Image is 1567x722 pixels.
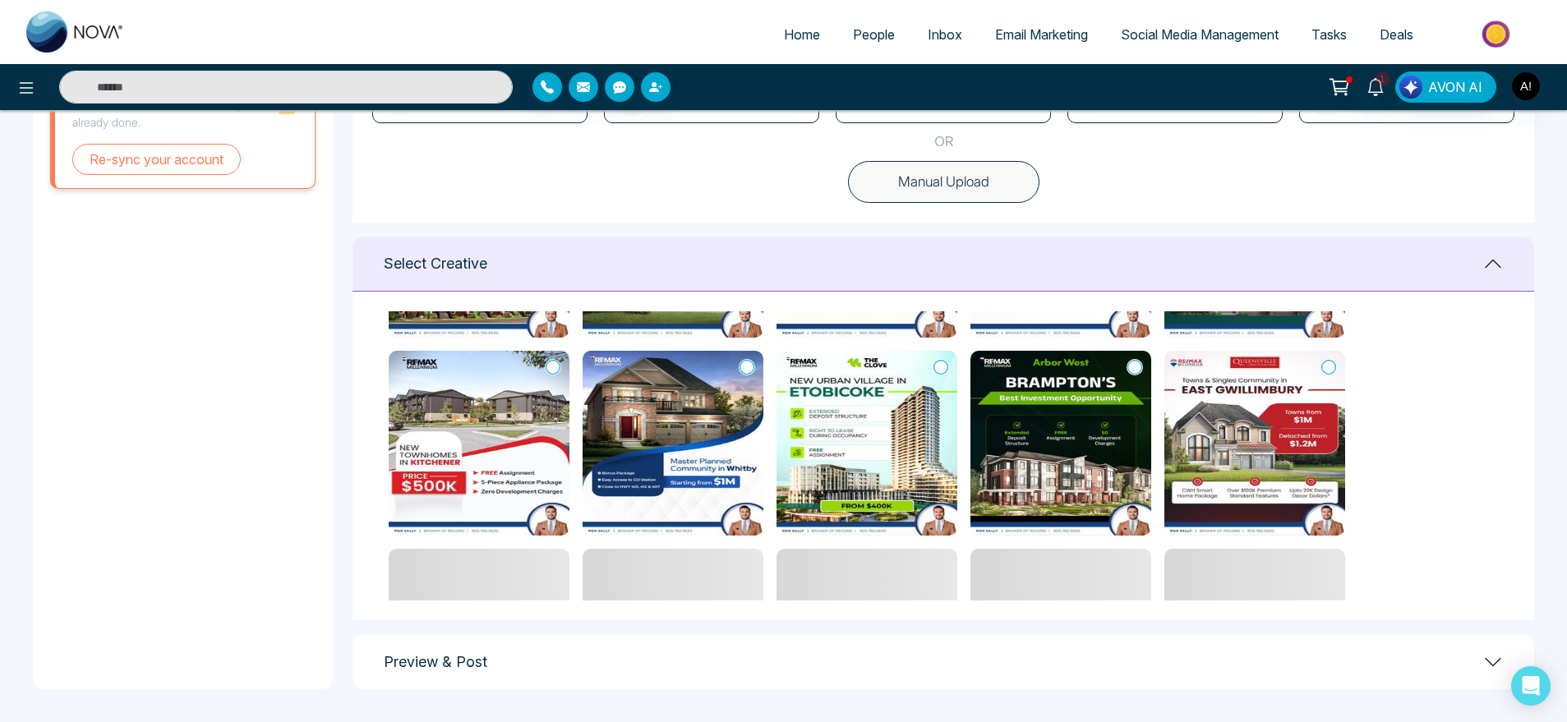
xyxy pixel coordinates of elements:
a: Tasks [1295,19,1363,50]
a: 1 [1356,71,1395,100]
a: Inbox [911,19,979,50]
a: Social Media Management [1104,19,1295,50]
h1: Preview & Post [384,653,487,671]
img: Nova CRM Logo [26,11,125,53]
img: New Townhomes in Kitchener5.jpg [389,351,569,536]
span: Deals [1380,26,1413,43]
p: OR [934,131,953,153]
span: Inbox [928,26,962,43]
span: Social Media Management [1121,26,1279,43]
a: Home [767,19,837,50]
button: Manual Upload [848,161,1039,204]
span: People [853,26,895,43]
img: A Thoughtfully Planned Community in Whitby5.jpg [583,351,763,536]
a: People [837,19,911,50]
span: Home [784,26,820,43]
img: Lead Flow [1399,76,1422,99]
img: Market-place.gif [1438,16,1557,53]
span: Tasks [1311,26,1347,43]
h1: Select Creative [384,255,487,273]
a: Deals [1363,19,1430,50]
a: Email Marketing [979,19,1104,50]
span: 1 [1376,71,1390,86]
span: Email Marketing [995,26,1088,43]
div: Open Intercom Messenger [1511,666,1551,706]
button: Re-sync your account [72,144,241,175]
span: AVON AI [1428,77,1482,97]
img: Best Investment Opportunity in Brampton5.jpg [970,351,1151,536]
button: AVON AI [1395,71,1496,103]
img: User Avatar [1512,72,1540,100]
p: Please Re-Sync your Account. Ignore if already done. [72,96,277,131]
img: New Urban Village in Etobicoke5.jpg [777,351,957,536]
img: Towns and Singles in East Gwillimbury5.jpg [1164,351,1345,536]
